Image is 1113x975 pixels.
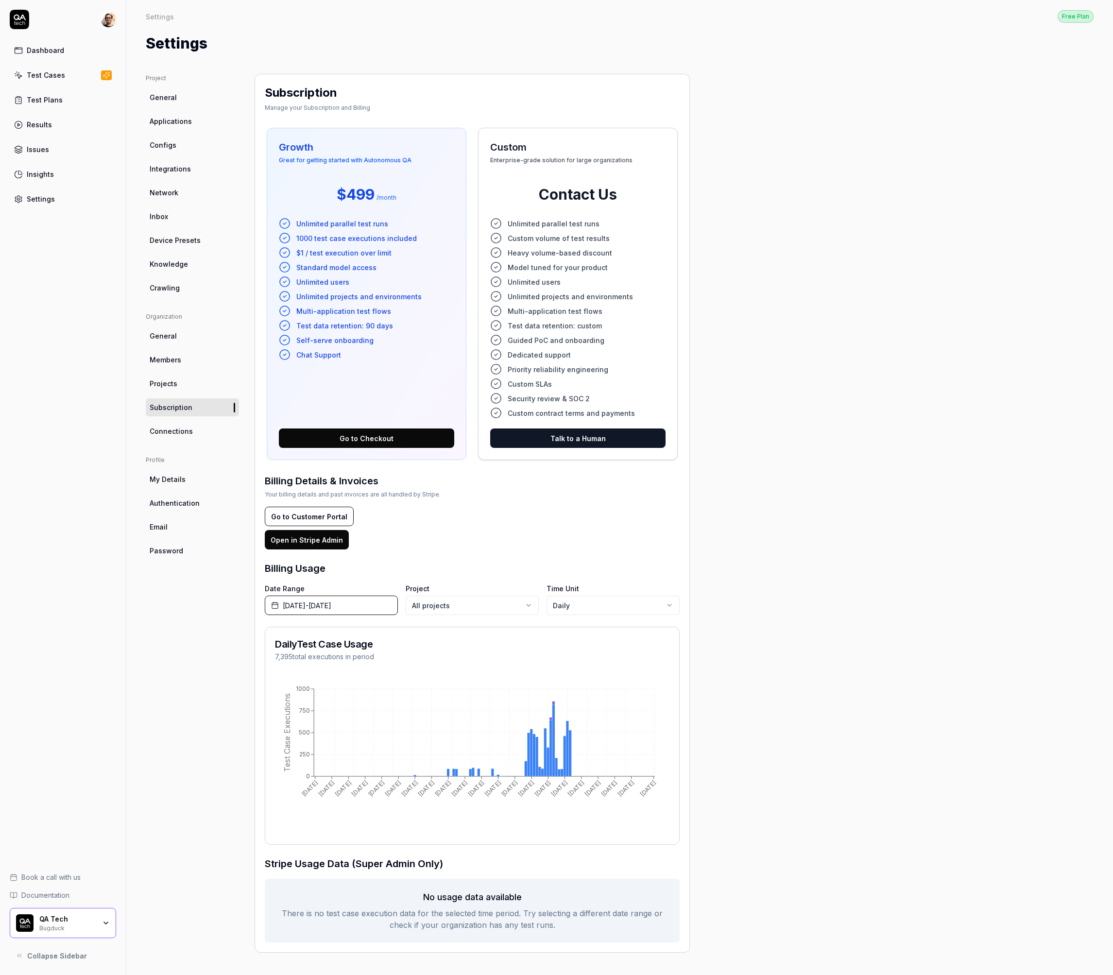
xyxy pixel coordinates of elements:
tspan: [DATE] [550,779,569,798]
tspan: [DATE] [300,779,319,798]
h3: Billing Details & Invoices [265,474,441,488]
button: Open in Stripe Admin [265,530,349,549]
span: Documentation [21,890,69,900]
h3: Billing Usage [265,561,325,576]
a: Dashboard [10,41,116,60]
a: Password [146,542,239,560]
div: Settings [146,12,174,21]
div: Manage your Subscription and Billing [265,103,370,112]
span: Subscription [150,402,192,412]
img: QA Tech Logo [16,914,34,932]
span: Collapse Sidebar [27,951,87,961]
span: Guided PoC and onboarding [508,335,604,345]
h3: Growth [279,140,454,154]
tspan: [DATE] [367,779,386,798]
span: Unlimited projects and environments [296,291,422,302]
span: Self-serve onboarding [296,335,374,345]
span: Contact Us [539,184,617,205]
span: Members [150,355,181,365]
tspan: 1000 [296,685,310,692]
a: Subscription [146,398,239,416]
span: My Details [150,474,186,484]
a: Device Presets [146,231,239,249]
tspan: [DATE] [417,779,436,798]
tspan: 500 [299,729,310,736]
a: Free Plan [1058,10,1094,23]
tspan: [DATE] [334,779,353,798]
a: Applications [146,112,239,130]
tspan: [DATE] [433,779,452,798]
a: Integrations [146,160,239,178]
button: Collapse Sidebar [10,946,116,965]
span: Custom SLAs [508,379,552,389]
span: month [378,194,396,201]
span: Test data retention: 90 days [296,321,393,331]
tspan: [DATE] [317,779,336,798]
span: Model tuned for your product [508,262,608,273]
a: Documentation [10,890,116,900]
a: Authentication [146,494,239,512]
tspan: [DATE] [350,779,369,798]
button: Go to Checkout [279,428,454,448]
div: Profile [146,456,239,464]
span: Multi-application test flows [296,306,391,316]
span: Projects [150,378,177,389]
h3: No usage data available [276,890,668,904]
a: Settings [10,189,116,208]
tspan: [DATE] [566,779,585,798]
span: Dedicated support [508,350,571,360]
div: QA Tech [39,915,96,924]
span: General [150,92,177,103]
span: Password [150,546,183,556]
span: Crawling [150,283,180,293]
tspan: [DATE] [533,779,552,798]
h3: Stripe Usage Data (Super Admin Only) [265,856,443,871]
a: Issues [10,140,116,159]
div: Bugduck [39,924,96,931]
a: Talk to a Human [490,433,666,443]
span: Enterprise-grade solution for large organizations [490,157,666,171]
span: Custom volume of test results [508,233,610,243]
label: Date Range [265,583,398,594]
tspan: [DATE] [467,779,486,798]
span: Connections [150,426,193,436]
a: Connections [146,422,239,440]
a: Inbox [146,207,239,225]
span: General [150,331,177,341]
tspan: [DATE] [400,779,419,798]
a: Test Cases [10,66,116,85]
a: My Details [146,470,239,488]
div: Insights [27,169,54,179]
span: Authentication [150,498,200,508]
span: Device Presets [150,235,201,245]
button: Talk to a Human [490,428,666,448]
a: Projects [146,375,239,393]
p: 7,395 total executions in period [275,651,374,662]
span: Email [150,522,168,532]
tspan: 250 [299,751,310,758]
span: Unlimited users [296,277,349,287]
a: General [146,88,239,106]
h3: Custom [490,140,666,154]
h1: Settings [146,33,207,54]
a: General [146,327,239,345]
span: $499 [337,184,375,205]
a: Members [146,351,239,369]
a: Email [146,518,239,536]
tspan: 750 [299,707,310,714]
h2: Daily Test Case Usage [275,637,374,651]
tspan: [DATE] [450,779,469,798]
a: Configs [146,136,239,154]
span: Integrations [150,164,191,174]
span: Great for getting started with Autonomous QA [279,157,454,171]
span: 1000 test case executions included [296,233,417,243]
tspan: [DATE] [500,779,519,798]
span: Heavy volume-based discount [508,248,612,258]
button: Go to Customer Portal [265,507,354,526]
div: Dashboard [27,45,64,55]
a: Book a call with us [10,872,116,882]
tspan: [DATE] [516,779,535,798]
div: Test Cases [27,70,65,80]
button: QA Tech LogoQA TechBugduck [10,908,116,938]
p: There is no test case execution data for the selected time period. Try selecting a different date... [276,907,668,931]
